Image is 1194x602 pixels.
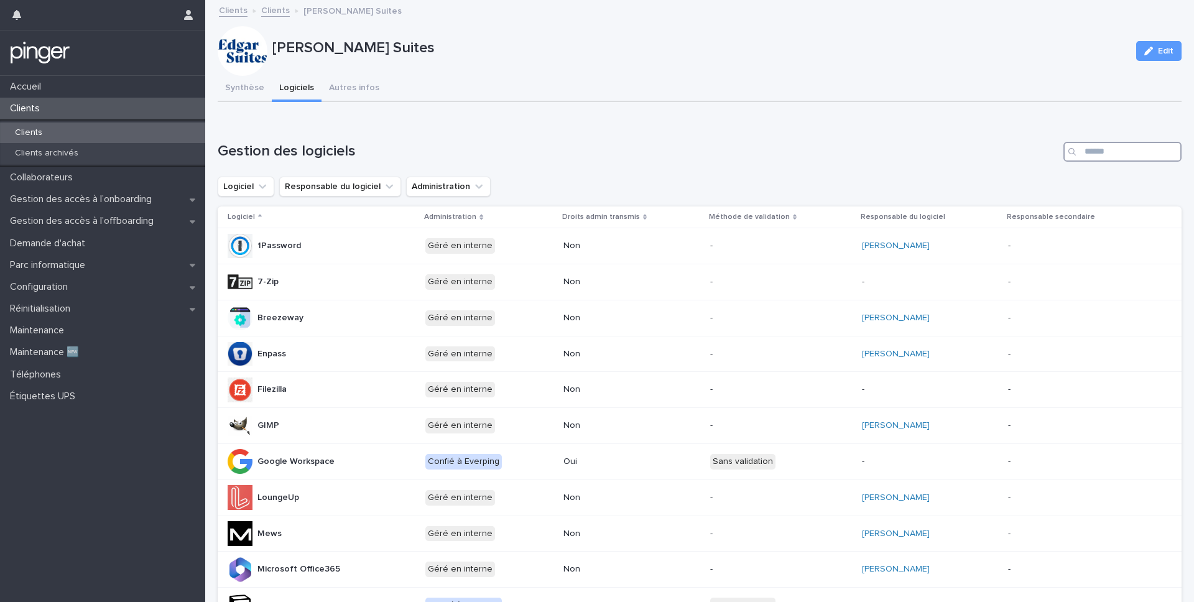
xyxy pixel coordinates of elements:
[563,349,667,359] p: Non
[710,277,814,287] p: -
[563,529,667,539] p: Non
[1008,493,1112,503] p: -
[1136,41,1182,61] button: Edit
[5,391,85,402] p: Étiquettes UPS
[563,564,667,575] p: Non
[710,313,814,323] p: -
[5,303,80,315] p: Réinitialisation
[5,193,162,205] p: Gestion des accès à l’onboarding
[218,372,1182,408] tr: FilezillaGéré en interneNon---
[5,172,83,183] p: Collaborateurs
[5,127,52,138] p: Clients
[710,454,775,470] div: Sans validation
[1007,210,1095,224] p: Responsable secondaire
[257,241,301,251] p: 1Password
[425,274,495,290] div: Géré en interne
[5,238,95,249] p: Demande d'achat
[218,228,1182,264] tr: 1PasswordGéré en interneNon-[PERSON_NAME] -
[862,529,930,539] a: [PERSON_NAME]
[862,384,966,395] p: -
[303,3,402,17] p: [PERSON_NAME] Suites
[563,456,667,467] p: Oui
[709,210,790,224] p: Méthode de validation
[862,420,930,431] a: [PERSON_NAME]
[5,369,71,381] p: Téléphones
[228,210,255,224] p: Logiciel
[257,313,303,323] p: Breezeway
[5,81,51,93] p: Accueil
[1008,384,1112,395] p: -
[862,456,966,467] p: -
[5,215,164,227] p: Gestion des accès à l’offboarding
[406,177,491,197] button: Administration
[862,564,930,575] a: [PERSON_NAME]
[425,382,495,397] div: Géré en interne
[862,349,930,359] a: [PERSON_NAME]
[1008,277,1112,287] p: -
[563,420,667,431] p: Non
[5,148,88,159] p: Clients archivés
[257,277,279,287] p: 7-Zip
[563,384,667,395] p: Non
[563,241,667,251] p: Non
[5,325,74,336] p: Maintenance
[1008,564,1112,575] p: -
[1008,529,1112,539] p: -
[425,562,495,577] div: Géré en interne
[425,526,495,542] div: Géré en interne
[257,493,299,503] p: LoungeUp
[710,529,814,539] p: -
[257,564,340,575] p: Microsoft Office365
[1063,142,1182,162] input: Search
[562,210,640,224] p: Droits admin transmis
[425,454,502,470] div: Confié à Everping
[1158,47,1173,55] span: Edit
[425,418,495,433] div: Géré en interne
[425,490,495,506] div: Géré en interne
[710,564,814,575] p: -
[710,493,814,503] p: -
[257,420,279,431] p: GIMP
[5,346,89,358] p: Maintenance 🆕
[710,349,814,359] p: -
[218,177,274,197] button: Logiciel
[862,313,930,323] a: [PERSON_NAME]
[218,142,1058,160] h1: Gestion des logiciels
[862,493,930,503] a: [PERSON_NAME]
[272,76,322,102] button: Logiciels
[272,39,1126,57] p: [PERSON_NAME] Suites
[563,313,667,323] p: Non
[710,384,814,395] p: -
[218,264,1182,300] tr: 7-ZipGéré en interneNon---
[862,277,966,287] p: -
[218,443,1182,479] tr: Google WorkspaceConfié à EverpingOuiSans validation--
[1008,456,1112,467] p: -
[218,300,1182,336] tr: BreezewayGéré en interneNon-[PERSON_NAME] -
[710,241,814,251] p: -
[1008,241,1112,251] p: -
[563,277,667,287] p: Non
[1008,420,1112,431] p: -
[218,76,272,102] button: Synthèse
[425,310,495,326] div: Géré en interne
[10,40,70,65] img: mTgBEunGTSyRkCgitkcU
[1008,313,1112,323] p: -
[5,281,78,293] p: Configuration
[218,336,1182,372] tr: EnpassGéré en interneNon-[PERSON_NAME] -
[710,420,814,431] p: -
[861,210,945,224] p: Responsable du logiciel
[257,384,287,395] p: Filezilla
[563,493,667,503] p: Non
[218,408,1182,444] tr: GIMPGéré en interneNon-[PERSON_NAME] -
[218,516,1182,552] tr: MewsGéré en interneNon-[PERSON_NAME] -
[218,479,1182,516] tr: LoungeUpGéré en interneNon-[PERSON_NAME] -
[1008,349,1112,359] p: -
[322,76,387,102] button: Autres infos
[261,2,290,17] a: Clients
[257,456,335,467] p: Google Workspace
[5,103,50,114] p: Clients
[424,210,476,224] p: Administration
[257,529,282,539] p: Mews
[218,552,1182,588] tr: Microsoft Office365Géré en interneNon-[PERSON_NAME] -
